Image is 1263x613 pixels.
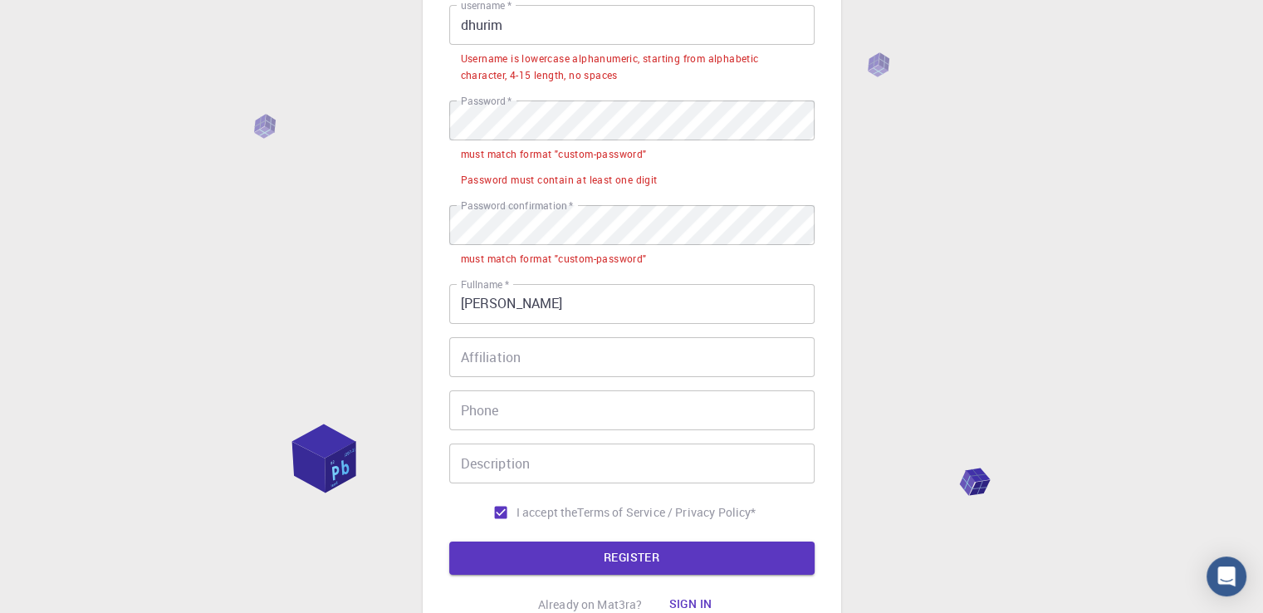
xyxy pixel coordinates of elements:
div: must match format "custom-password" [461,251,647,267]
div: Username is lowercase alphanumeric, starting from alphabetic character, 4-15 length, no spaces [461,51,803,84]
div: Password must contain at least one digit [461,172,658,189]
div: Open Intercom Messenger [1207,557,1246,596]
label: Password [461,94,512,108]
label: Password confirmation [461,199,573,213]
p: Already on Mat3ra? [538,596,643,613]
button: REGISTER [449,542,815,575]
p: Terms of Service / Privacy Policy * [577,504,756,521]
span: I accept the [516,504,578,521]
a: Terms of Service / Privacy Policy* [577,504,756,521]
div: must match format "custom-password" [461,146,647,163]
label: Fullname [461,277,509,292]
